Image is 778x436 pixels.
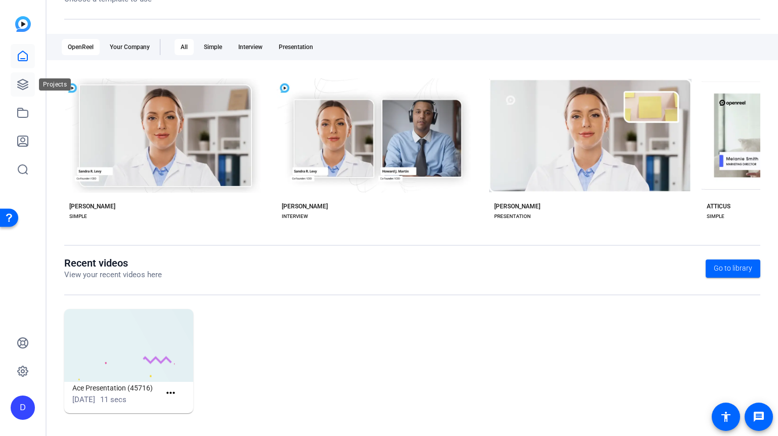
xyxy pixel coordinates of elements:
div: SIMPLE [707,212,724,221]
div: [PERSON_NAME] [282,202,328,210]
div: INTERVIEW [282,212,308,221]
div: SIMPLE [69,212,87,221]
mat-icon: accessibility [720,411,732,423]
span: [DATE] [72,395,95,404]
h1: Ace Presentation (45716) [72,382,160,394]
mat-icon: more_horiz [164,387,177,400]
a: Go to library [706,259,760,278]
div: PRESENTATION [494,212,531,221]
div: All [175,39,194,55]
mat-icon: message [753,411,765,423]
div: ATTICUS [707,202,730,210]
p: View your recent videos here [64,269,162,281]
div: Projects [39,78,71,91]
img: blue-gradient.svg [15,16,31,32]
img: Ace Presentation (45716) [64,309,193,382]
div: Simple [198,39,228,55]
div: Your Company [104,39,156,55]
div: [PERSON_NAME] [494,202,540,210]
span: Go to library [714,263,752,274]
div: Interview [232,39,269,55]
div: D [11,396,35,420]
div: OpenReel [62,39,100,55]
span: 11 secs [100,395,126,404]
div: Presentation [273,39,319,55]
div: [PERSON_NAME] [69,202,115,210]
h1: Recent videos [64,257,162,269]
